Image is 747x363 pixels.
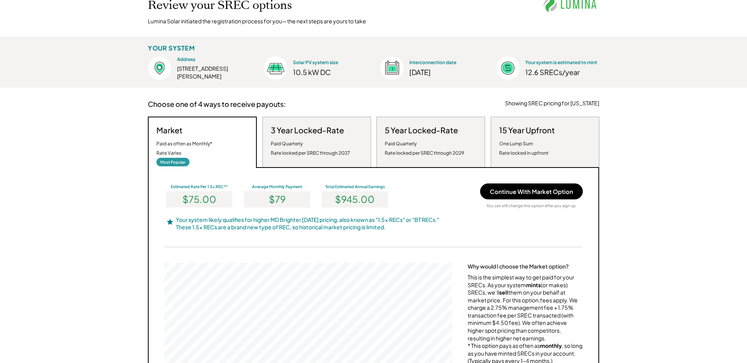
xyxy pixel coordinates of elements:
[525,59,597,66] div: Your system is estimated to mint
[322,191,388,207] div: $945.00
[166,191,232,207] div: $75.00
[177,56,245,63] div: Address
[486,203,577,208] div: You can still change this option after you sign up.
[496,56,519,80] img: Estimated%403x.png
[526,281,541,288] strong: mints
[385,139,464,158] div: Paid Quarterly Rate locked per SREC through 2029
[480,183,583,199] button: Continue With Market Option
[293,59,361,66] div: Solar PV system size
[505,99,599,107] div: Showing SREC pricing for [US_STATE]
[293,68,361,77] div: 10.5 kW DC
[525,68,599,77] div: 12.6 SRECs/year
[148,99,286,108] h3: Choose one of 4 ways to receive payouts:
[156,158,189,166] div: Most Popular
[540,342,562,349] strong: monthly
[264,56,287,80] img: Size%403x.png
[156,125,182,135] h3: Market
[385,125,458,135] h3: 5 Year Locked-Rate
[499,125,555,135] h3: 15 Year Upfront
[156,139,212,158] div: Paid as often as Monthly* Rate Varies
[148,57,171,80] img: Location%403x.png
[409,59,477,66] div: Interconnection date
[380,56,403,80] img: Interconnection%403x.png
[468,263,569,270] div: Why would I choose the Market option?
[177,65,245,80] div: [STREET_ADDRESS][PERSON_NAME]
[244,191,310,207] div: $79
[148,44,195,52] div: YOUR SYSTEM
[148,17,366,25] div: Lumina Solar initiated the registration process for you—the next steps are yours to take
[409,68,477,77] div: [DATE]
[540,297,567,304] a: fees apply
[320,184,390,189] div: Total Estimated Annual Earnings
[271,125,344,135] h3: 3 Year Locked-Rate
[271,139,350,158] div: Paid Quarterly Rate locked per SREC through 2027
[176,216,439,231] div: Your system likely qualifies for higher MD Brighter [DATE] pricing, also known as "1.5x RECs" or ...
[499,139,549,158] div: One Lump Sum Rate locked in upfront
[164,184,234,189] div: Estimated Rate Per 1.5x REC**
[242,184,312,189] div: Average Monthly Payment
[499,289,509,296] strong: sell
